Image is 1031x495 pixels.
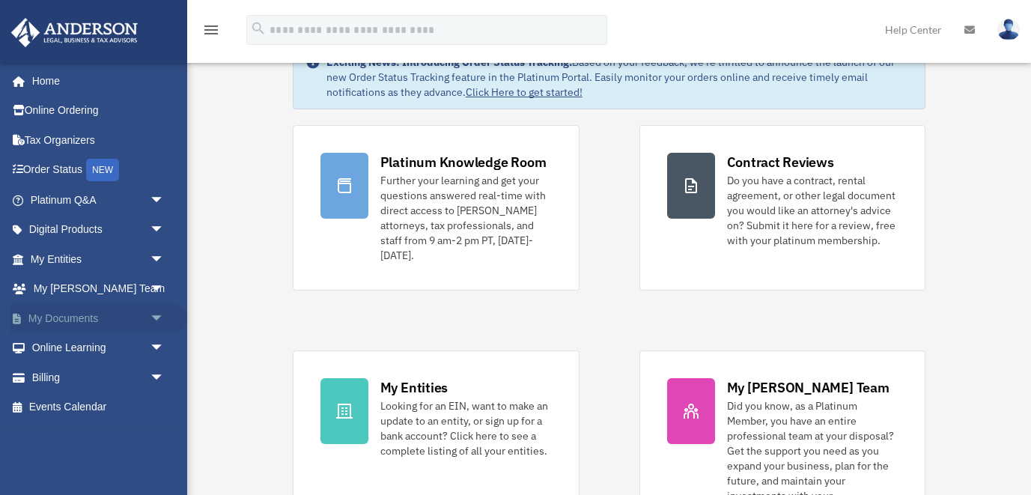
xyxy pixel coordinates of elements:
a: Contract Reviews Do you have a contract, rental agreement, or other legal document you would like... [639,125,926,291]
a: Platinum Knowledge Room Further your learning and get your questions answered real-time with dire... [293,125,580,291]
a: Online Learningarrow_drop_down [10,333,187,363]
span: arrow_drop_down [150,185,180,216]
div: My Entities [380,378,448,397]
span: arrow_drop_down [150,333,180,364]
a: Events Calendar [10,392,187,422]
div: NEW [86,159,119,181]
i: menu [202,21,220,39]
i: search [250,20,267,37]
span: arrow_drop_down [150,303,180,334]
div: Do you have a contract, rental agreement, or other legal document you would like an attorney's ad... [727,173,898,248]
div: Platinum Knowledge Room [380,153,547,171]
a: Online Ordering [10,96,187,126]
div: Looking for an EIN, want to make an update to an entity, or sign up for a bank account? Click her... [380,398,552,458]
img: User Pic [997,19,1020,40]
span: arrow_drop_down [150,244,180,275]
a: Order StatusNEW [10,155,187,186]
a: Click Here to get started! [466,85,583,99]
a: Platinum Q&Aarrow_drop_down [10,185,187,215]
span: arrow_drop_down [150,274,180,305]
span: arrow_drop_down [150,215,180,246]
a: menu [202,26,220,39]
a: Digital Productsarrow_drop_down [10,215,187,245]
a: My Entitiesarrow_drop_down [10,244,187,274]
div: Based on your feedback, we're thrilled to announce the launch of our new Order Status Tracking fe... [326,55,913,100]
div: Contract Reviews [727,153,834,171]
a: Tax Organizers [10,125,187,155]
a: My [PERSON_NAME] Teamarrow_drop_down [10,274,187,304]
a: Home [10,66,180,96]
img: Anderson Advisors Platinum Portal [7,18,142,47]
div: My [PERSON_NAME] Team [727,378,889,397]
div: Further your learning and get your questions answered real-time with direct access to [PERSON_NAM... [380,173,552,263]
a: My Documentsarrow_drop_down [10,303,187,333]
strong: Exciting News: Introducing Order Status Tracking! [326,55,572,69]
span: arrow_drop_down [150,362,180,393]
a: Billingarrow_drop_down [10,362,187,392]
